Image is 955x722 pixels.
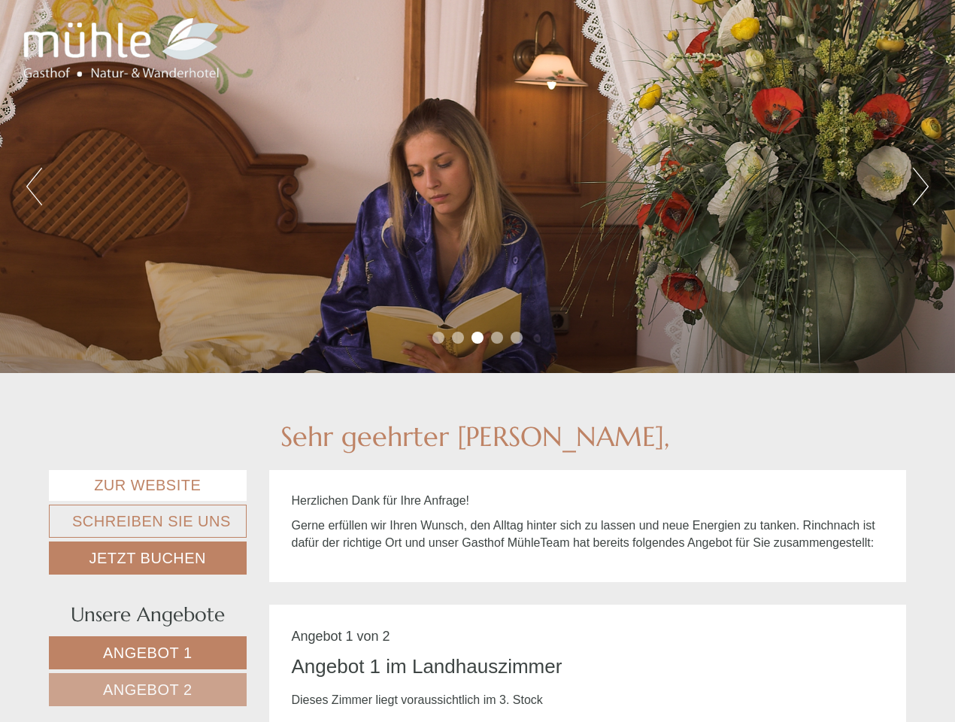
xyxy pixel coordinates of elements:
span: Herzlichen Dank für Ihre Anfrage! [292,494,470,507]
p: Dieses Zimmer liegt voraussichtlich im 3. Stock [292,692,884,709]
a: Jetzt buchen [49,541,247,575]
span: Angebot 2 [103,681,193,698]
div: Angebot 1 im Landhauszimmer [292,653,562,681]
div: Unsere Angebote [49,601,247,629]
a: Zur Website [49,470,247,501]
span: Angebot 1 von 2 [292,629,390,644]
button: Next [913,168,929,205]
span: Gerne erfüllen wir Ihren Wunsch, den Alltag hinter sich zu lassen und neue Energien zu tanken. Ri... [292,519,875,549]
a: Schreiben Sie uns [49,505,247,538]
span: Angebot 1 [103,645,193,661]
button: Previous [26,168,42,205]
p: Gasthof Mühle [292,517,884,552]
span: Team hat bereits folgendes Angebot für Sie zusammengestellt: [540,536,874,549]
h1: Sehr geehrter [PERSON_NAME], [280,422,669,452]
